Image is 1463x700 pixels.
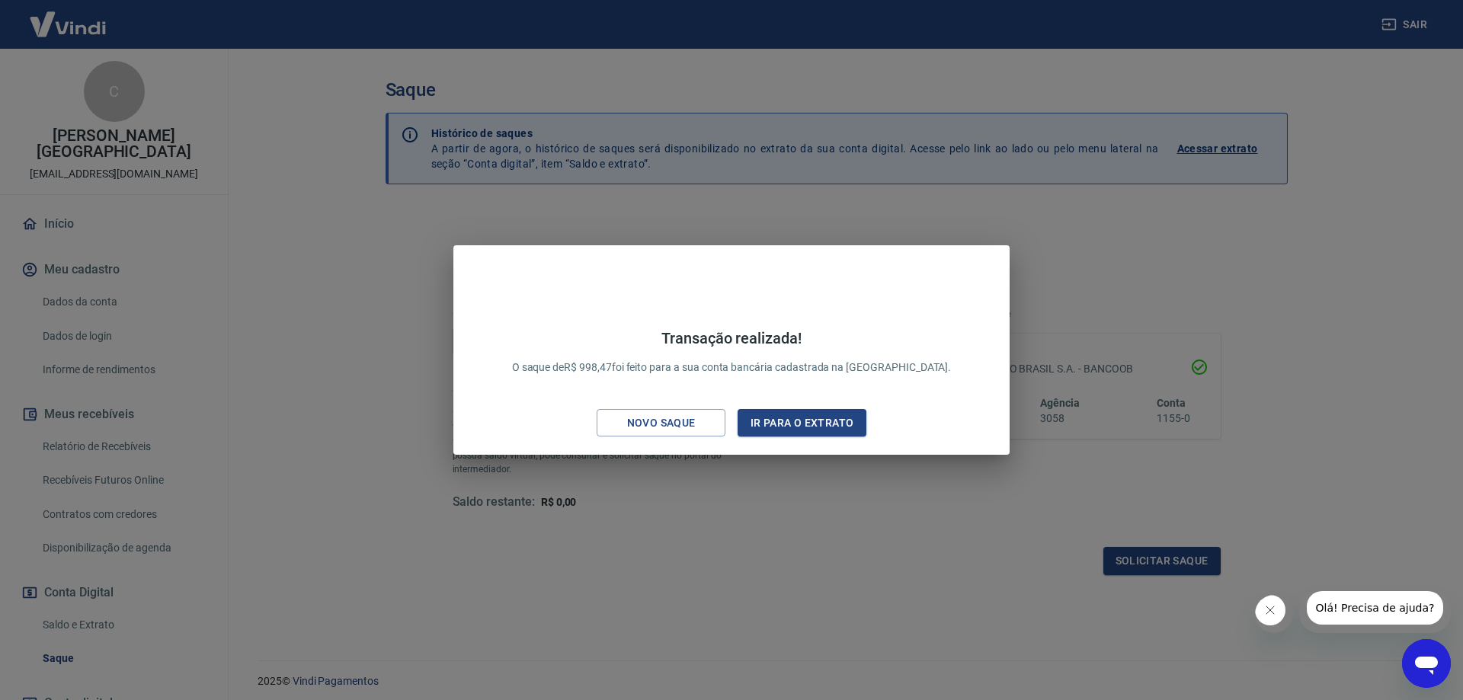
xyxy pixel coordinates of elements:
button: Ir para o extrato [738,409,866,437]
p: O saque de R$ 998,47 foi feito para a sua conta bancária cadastrada na [GEOGRAPHIC_DATA]. [512,329,952,376]
div: Novo saque [609,414,714,433]
iframe: Fechar mensagem [1255,595,1293,633]
h4: Transação realizada! [512,329,952,347]
button: Novo saque [597,409,725,437]
iframe: Botão para abrir a janela de mensagens [1402,639,1451,688]
iframe: Mensagem da empresa [1299,591,1451,633]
